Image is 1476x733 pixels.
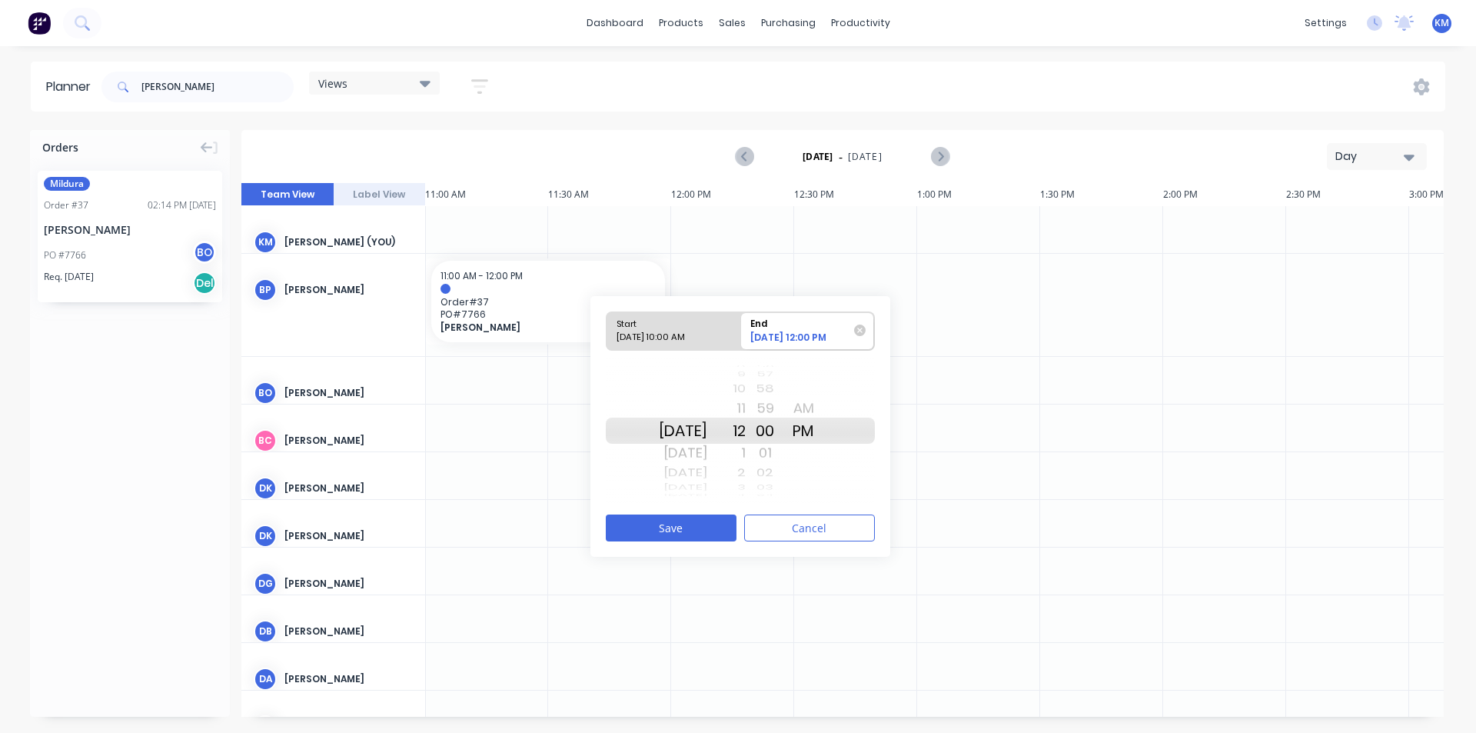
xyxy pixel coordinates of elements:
[753,12,823,35] div: purchasing
[707,365,746,369] div: 8
[611,312,723,332] div: Start
[736,147,754,166] button: Previous page
[659,418,707,444] div: [DATE]
[254,231,277,254] div: km
[746,463,784,483] div: 02
[659,358,707,503] div: Date
[707,493,746,498] div: 4
[707,441,746,465] div: 1
[141,72,294,102] input: Search for orders...
[711,12,753,35] div: sales
[254,572,277,595] div: DG
[284,577,413,591] div: [PERSON_NAME]
[1163,183,1286,206] div: 2:00 PM
[784,396,823,421] div: AM
[254,525,277,548] div: DK
[744,515,875,541] button: Cancel
[254,668,277,691] div: DA
[746,358,784,503] div: Minute
[148,198,216,212] div: 02:14 PM [DATE]
[440,308,656,320] span: PO # 7766
[746,368,784,381] div: 57
[284,434,413,448] div: [PERSON_NAME]
[746,418,784,444] div: 00
[659,463,707,483] div: [DATE]
[746,396,784,421] div: 59
[284,672,413,686] div: [PERSON_NAME]
[707,418,746,444] div: 12
[823,12,898,35] div: productivity
[707,358,746,503] div: Hour
[1040,183,1163,206] div: 1:30 PM
[193,241,216,264] div: BO
[745,312,856,332] div: End
[284,481,413,495] div: [PERSON_NAME]
[784,418,823,444] div: PM
[440,322,634,333] span: [PERSON_NAME]
[334,183,426,206] button: Label View
[931,147,949,166] button: Next page
[318,75,347,92] span: Views
[440,269,523,282] span: 11:00 AM - 12:00 PM
[848,150,883,164] span: [DATE]
[707,463,746,483] div: 2
[746,365,784,369] div: 56
[707,379,746,399] div: 10
[284,235,413,249] div: [PERSON_NAME] (You)
[659,441,707,465] div: [DATE]
[746,481,784,494] div: 03
[707,396,746,421] div: 11
[707,481,746,494] div: 3
[254,477,277,500] div: DK
[548,183,671,206] div: 11:30 AM
[1297,12,1355,35] div: settings
[254,620,277,643] div: DB
[745,331,856,349] div: [DATE] 12:00 PM
[917,183,1040,206] div: 1:00 PM
[671,183,794,206] div: 12:00 PM
[44,248,86,262] div: PO #7766
[44,177,90,191] span: Mildura
[254,278,277,302] div: BP
[1335,148,1406,165] div: Day
[746,441,784,465] div: 01
[284,386,413,400] div: [PERSON_NAME]
[46,78,98,96] div: Planner
[284,529,413,543] div: [PERSON_NAME]
[707,368,746,381] div: 9
[659,493,707,498] div: [DATE]
[1286,183,1409,206] div: 2:30 PM
[1434,16,1449,30] span: KM
[803,150,833,164] strong: [DATE]
[284,625,413,638] div: [PERSON_NAME]
[839,148,843,166] span: -
[746,379,784,399] div: 58
[651,12,711,35] div: products
[440,296,656,308] span: Order # 37
[42,139,78,155] span: Orders
[44,222,216,238] div: [PERSON_NAME]
[44,270,94,284] span: Req. [DATE]
[746,493,784,498] div: 04
[1327,143,1427,170] button: Day
[44,198,88,212] div: Order # 37
[241,183,334,206] button: Team View
[659,481,707,494] div: [DATE]
[193,272,216,295] div: Del
[254,429,277,452] div: BC
[579,12,651,35] a: dashboard
[28,12,51,35] img: Factory
[425,183,548,206] div: 11:00 AM
[794,183,917,206] div: 12:30 PM
[284,283,413,297] div: [PERSON_NAME]
[611,331,723,350] div: [DATE] 10:00 AM
[254,381,277,405] div: BO
[606,515,736,541] button: Save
